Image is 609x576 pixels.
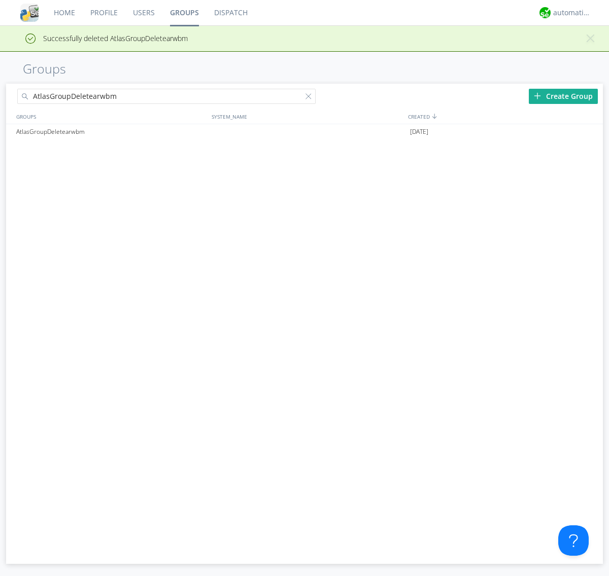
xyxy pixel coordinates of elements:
[14,124,209,139] div: AtlasGroupDeletearwbm
[534,92,541,99] img: plus.svg
[20,4,39,22] img: cddb5a64eb264b2086981ab96f4c1ba7
[539,7,551,18] img: d2d01cd9b4174d08988066c6d424eccd
[14,109,207,124] div: GROUPS
[17,89,316,104] input: Search groups
[8,33,188,43] span: Successfully deleted AtlasGroupDeletearwbm
[529,89,598,104] div: Create Group
[558,525,589,556] iframe: Toggle Customer Support
[410,124,428,139] span: [DATE]
[6,124,603,139] a: AtlasGroupDeletearwbm[DATE]
[553,8,591,18] div: automation+atlas
[405,109,603,124] div: CREATED
[209,109,405,124] div: SYSTEM_NAME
